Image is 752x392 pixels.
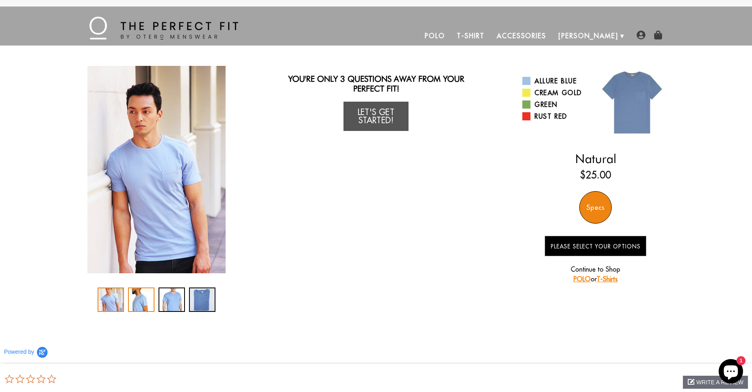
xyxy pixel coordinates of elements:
[596,66,669,139] img: 010.jpg
[716,359,745,385] inbox-online-store-chat: Shopify online store chat
[522,76,589,86] a: Allure Blue
[491,26,552,46] a: Accessories
[89,17,238,39] img: The Perfect Fit - by Otero Menswear - Logo
[696,379,743,385] span: write a review
[597,275,618,283] a: T-Shirts
[279,74,472,94] h2: You're only 3 questions away from your perfect fit!
[4,348,34,355] span: Powered by
[87,66,226,273] img: IMG_2163_copy_1024x1024_2x_e396b202-0411-4715-9b62-447c38f02dce_340x.jpg
[522,111,589,121] a: Rust Red
[654,30,663,39] img: shopping-bag-icon.png
[451,26,490,46] a: T-Shirt
[552,26,624,46] a: [PERSON_NAME]
[522,151,669,166] h2: Natural
[522,100,589,109] a: Green
[579,191,612,224] div: Specs
[159,287,185,312] div: 3 / 4
[189,287,215,312] div: 4 / 4
[83,66,230,273] div: 1 / 4
[551,243,641,250] span: Please Select Your Options
[683,376,748,389] div: write a review
[574,275,591,283] a: POLO
[545,236,646,256] button: Please Select Your Options
[637,30,646,39] img: user-account-icon.png
[522,88,589,98] a: Cream Gold
[343,102,409,131] a: Let's Get Started!
[580,168,611,182] ins: $25.00
[128,287,154,312] div: 2 / 4
[98,287,124,312] div: 1 / 4
[545,264,646,284] p: Continue to Shop or
[419,26,451,46] a: Polo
